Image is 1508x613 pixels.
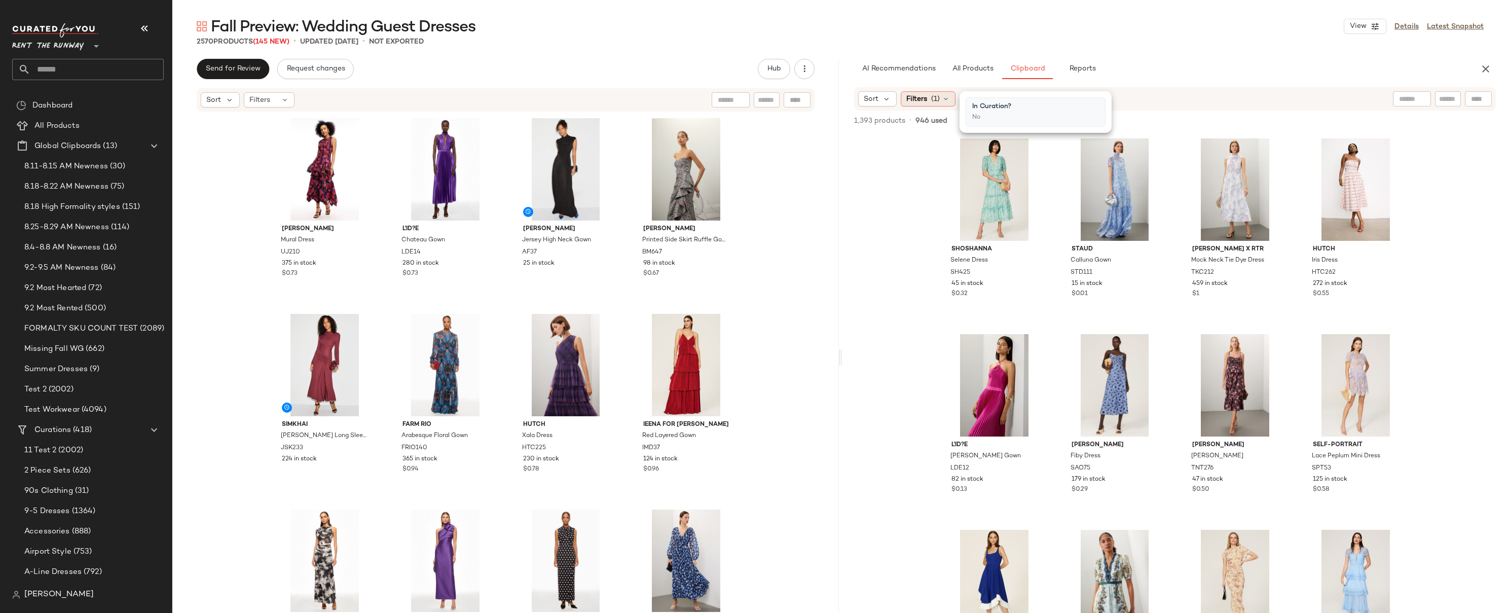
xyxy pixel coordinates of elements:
[1192,279,1228,289] span: 459 in stock
[1312,256,1338,265] span: Iris Dress
[766,65,781,73] span: Hub
[274,118,376,221] img: UJ210.jpg
[642,248,662,257] span: BM647
[515,314,617,416] img: HTC225.jpg
[24,506,70,517] span: 9-5 Dresses
[1313,245,1399,254] span: Hutch
[864,94,878,104] span: Sort
[951,65,993,73] span: All Products
[24,181,108,193] span: 8.18-8.22 AM Newness
[24,566,82,578] span: A-Line Dresses
[293,35,296,48] span: •
[523,465,539,474] span: $0.78
[951,245,1037,254] span: Shoshanna
[24,282,86,294] span: 9.2 Most Hearted
[1192,290,1199,299] span: $1
[950,452,1021,461] span: [PERSON_NAME] Gown
[523,455,559,464] span: 230 in stock
[951,441,1037,450] span: L'ID?E
[402,465,419,474] span: $0.94
[73,485,89,497] span: (31)
[281,431,366,441] span: [PERSON_NAME] Long Sleeve Midi Dress
[950,256,988,265] span: Selene Dress
[12,34,84,53] span: Rent the Runway
[522,444,546,453] span: HTC225
[402,225,488,234] span: L'ID?E
[253,38,289,46] span: (145 New)
[951,290,968,299] span: $0.32
[1305,138,1407,241] img: HTC262.jpg
[1313,475,1347,484] span: 125 in stock
[16,100,26,111] img: svg%3e
[24,323,138,335] span: FORMALTY SKU COUNT TEST
[71,546,92,558] span: (753)
[300,37,358,47] p: updated [DATE]
[1063,138,1165,241] img: STD111.jpg
[282,269,298,278] span: $0.73
[1192,441,1278,450] span: [PERSON_NAME]
[642,236,728,245] span: Printed Side Skirt Ruffle Gown
[1191,268,1214,277] span: TKC212
[56,445,83,456] span: (2002)
[109,222,130,233] span: (114)
[643,225,729,234] span: [PERSON_NAME]
[1072,245,1157,254] span: Staud
[282,225,367,234] span: [PERSON_NAME]
[635,314,737,416] img: IMD37.jpg
[274,510,376,612] img: BEC50.jpg
[643,420,729,429] span: Ieena for [PERSON_NAME]
[1313,279,1347,289] span: 272 in stock
[943,138,1045,241] img: SH425.jpg
[24,589,94,601] span: [PERSON_NAME]
[24,201,120,213] span: 8.18 High Formality styles
[24,222,109,233] span: 8.25-8.29 AM Newness
[24,303,83,314] span: 9.2 Most Rented
[1312,268,1336,277] span: HTC262
[642,444,660,453] span: IMD37
[1072,485,1088,494] span: $0.29
[394,314,496,416] img: FRIO140.jpg
[1349,22,1367,30] span: View
[1071,464,1090,473] span: SAO75
[515,510,617,612] img: ETOC4.jpg
[1072,441,1157,450] span: [PERSON_NAME]
[70,526,91,537] span: (888)
[99,262,116,274] span: (84)
[522,248,537,257] span: AF37
[1071,452,1100,461] span: Fiby Dress
[401,236,445,245] span: Chateau Gown
[402,420,488,429] span: FARM Rio
[84,343,104,355] span: (662)
[909,116,911,125] span: •
[1184,334,1286,437] img: TNT276.jpg
[197,38,213,46] span: 2570
[274,314,376,416] img: JSK233.jpg
[642,431,696,441] span: Red Layered Gown
[12,23,98,38] img: cfy_white_logo.C9jOOHJF.svg
[24,343,84,355] span: Missing Fall WG
[24,526,70,537] span: Accessories
[394,510,496,612] img: BM754.jpg
[906,94,927,104] span: Filters
[138,323,164,335] span: (2089)
[211,17,475,38] span: Fall Preview: Wedding Guest Dresses
[523,420,609,429] span: Hutch
[70,506,96,517] span: (1364)
[101,140,117,152] span: (13)
[522,431,553,441] span: Xala Dress
[402,455,437,464] span: 365 in stock
[401,248,421,257] span: LDE14
[1192,475,1223,484] span: 47 in stock
[1305,334,1407,437] img: SPT53.jpg
[32,100,72,112] span: Dashboard
[24,384,47,395] span: Test 2
[643,465,659,474] span: $0.96
[24,465,70,477] span: 2 Piece Sets
[758,59,790,79] button: Hub
[402,269,418,278] span: $0.73
[1063,334,1165,437] img: SAO75.jpg
[47,384,73,395] span: (2002)
[1191,256,1264,265] span: Mock Neck Tie Dye Dress
[402,259,439,268] span: 280 in stock
[86,282,102,294] span: (72)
